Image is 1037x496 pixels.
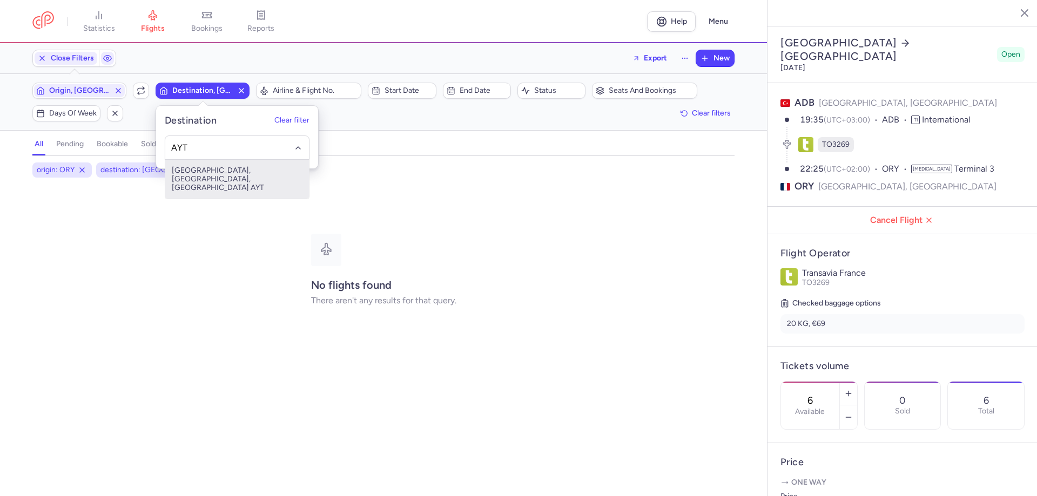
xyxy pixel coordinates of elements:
[534,86,582,95] span: Status
[32,83,126,99] button: Origin, [GEOGRAPHIC_DATA]
[625,50,674,67] button: Export
[647,11,696,32] a: Help
[780,247,1025,260] h4: Flight Operator
[671,17,687,25] span: Help
[780,360,1025,372] h4: Tickets volume
[780,297,1025,310] h5: Checked baggage options
[234,10,288,33] a: reports
[592,83,697,99] button: Seats and bookings
[191,24,223,33] span: bookings
[443,83,511,99] button: End date
[818,180,996,193] span: [GEOGRAPHIC_DATA], [GEOGRAPHIC_DATA]
[911,115,920,124] span: TI
[800,164,824,174] time: 22:25
[922,114,971,125] span: International
[696,50,734,66] button: New
[180,10,234,33] a: bookings
[51,54,94,63] span: Close Filters
[172,86,233,95] span: Destination, [GEOGRAPHIC_DATA]
[895,407,910,416] p: Sold
[141,139,169,149] h4: sold out
[517,83,585,99] button: Status
[882,163,911,175] span: ORY
[100,165,219,175] span: destination: [GEOGRAPHIC_DATA]
[33,50,99,66] button: Close Filters
[460,86,507,95] span: End date
[1001,49,1020,60] span: Open
[780,314,1025,334] li: 20 KG, €69
[798,137,813,152] figure: TO airline logo
[882,114,911,126] span: ADB
[780,63,805,72] time: [DATE]
[794,97,814,108] span: ADB
[802,268,1025,278] p: Transavia France
[713,54,730,63] span: New
[156,83,250,99] button: Destination, [GEOGRAPHIC_DATA]
[35,139,43,149] h4: all
[165,114,217,127] h5: Destination
[32,105,100,121] button: Days of week
[49,86,110,95] span: Origin, [GEOGRAPHIC_DATA]
[247,24,274,33] span: reports
[780,477,1025,488] p: One way
[795,407,825,416] label: Available
[984,395,989,406] p: 6
[72,10,126,33] a: statistics
[256,83,361,99] button: Airline & Flight No.
[824,165,870,174] span: (UTC+02:00)
[385,86,432,95] span: Start date
[609,86,693,95] span: Seats and bookings
[49,109,97,118] span: Days of week
[126,10,180,33] a: flights
[780,36,993,63] h2: [GEOGRAPHIC_DATA] [GEOGRAPHIC_DATA]
[274,117,309,125] button: Clear filter
[56,139,84,149] h4: pending
[677,105,735,121] button: Clear filters
[83,24,115,33] span: statistics
[824,115,870,125] span: (UTC+03:00)
[311,278,392,291] strong: No flights found
[368,83,436,99] button: Start date
[97,139,128,149] h4: bookable
[978,407,994,416] p: Total
[794,180,814,193] span: ORY
[954,164,994,174] span: Terminal 3
[165,160,309,199] span: [GEOGRAPHIC_DATA], [GEOGRAPHIC_DATA], [GEOGRAPHIC_DATA] AYT
[171,142,304,154] input: -searchbox
[899,395,906,406] p: 0
[141,24,165,33] span: flights
[780,268,798,286] img: Transavia France logo
[644,54,667,62] span: Export
[800,114,824,125] time: 19:35
[802,278,830,287] span: TO3269
[702,11,735,32] button: Menu
[32,11,54,31] a: CitizenPlane red outlined logo
[822,139,850,150] span: TO3269
[776,215,1029,225] span: Cancel Flight
[780,456,1025,468] h4: Price
[819,98,997,108] span: [GEOGRAPHIC_DATA], [GEOGRAPHIC_DATA]
[311,296,456,305] p: There aren't any results for that query.
[273,86,358,95] span: Airline & Flight No.
[37,165,75,175] span: origin: ORY
[911,165,952,173] span: [MEDICAL_DATA]
[692,109,731,117] span: Clear filters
